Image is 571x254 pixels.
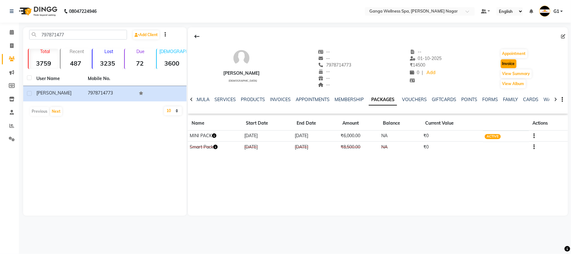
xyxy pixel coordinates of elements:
td: ₹0 [421,131,483,142]
th: Start Date [242,116,293,131]
img: logo [16,3,59,20]
th: End Date [293,116,339,131]
a: VOUCHERS [402,97,427,102]
button: View Album [501,79,526,88]
span: 0 [410,70,419,75]
td: [DATE] [293,142,339,153]
td: NA [379,131,421,142]
p: [DEMOGRAPHIC_DATA] [159,49,187,54]
span: | [422,69,423,76]
span: -- [410,49,422,55]
a: Add [426,68,436,77]
td: MINI PACK [188,131,242,142]
th: Amount [339,116,379,131]
a: PACKAGES [369,94,397,105]
a: CARDS [523,97,538,102]
span: ₹ [410,62,413,68]
th: Mobile No. [84,72,135,86]
a: INVOICES [270,97,291,102]
span: 01-10-2025 [410,56,442,61]
th: Actions [529,116,568,131]
div: [PERSON_NAME] [223,70,260,77]
span: -- [318,82,330,88]
img: G1 [539,6,550,17]
span: -- [318,75,330,81]
strong: 3600 [157,59,187,67]
a: WALLET [543,97,561,102]
span: 14500 [410,62,425,68]
p: Due [126,49,155,54]
span: 7978714773 [318,62,352,68]
strong: 3235 [93,59,123,67]
button: Invoice [501,59,516,68]
span: G1 [553,8,559,15]
a: POINTS [461,97,477,102]
td: ₹8,500.00 [339,142,379,153]
a: FAMILY [503,97,518,102]
strong: 3759 [29,59,59,67]
strong: 72 [125,59,155,67]
img: avatar [232,49,251,68]
p: Recent [63,49,91,54]
strong: 487 [61,59,91,67]
span: [DEMOGRAPHIC_DATA] [229,79,257,82]
span: -- [318,49,330,55]
th: Current Value [421,116,483,131]
td: [DATE] [242,131,293,142]
button: View Summary [501,69,532,78]
th: Name [188,116,242,131]
td: ₹6,000.00 [339,131,379,142]
span: CONSUMED [485,145,508,150]
a: SERVICES [214,97,236,102]
span: ACTIVE [485,134,501,139]
td: [DATE] [293,131,339,142]
b: 08047224946 [69,3,97,20]
p: Total [31,49,59,54]
div: Back to Client [190,30,204,42]
a: PRODUCTS [241,97,265,102]
a: FORMS [482,97,498,102]
span: -- [318,56,330,61]
td: Smart Pack [188,142,242,153]
button: Appointment [501,49,527,58]
p: Lost [95,49,123,54]
span: [PERSON_NAME] [36,90,71,96]
td: 7978714773 [84,86,135,101]
th: Balance [379,116,421,131]
a: Add Client [133,30,159,39]
a: FORMULA [188,97,209,102]
a: APPOINTMENTS [296,97,330,102]
td: ₹0 [421,142,483,153]
td: [DATE] [242,142,293,153]
button: Next [50,107,62,116]
td: NA [379,142,421,153]
th: User Name [33,72,84,86]
span: -- [318,69,330,74]
input: Search by Name/Mobile/Email/Code [29,30,127,40]
a: MEMBERSHIP [335,97,364,102]
a: GIFTCARDS [432,97,456,102]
